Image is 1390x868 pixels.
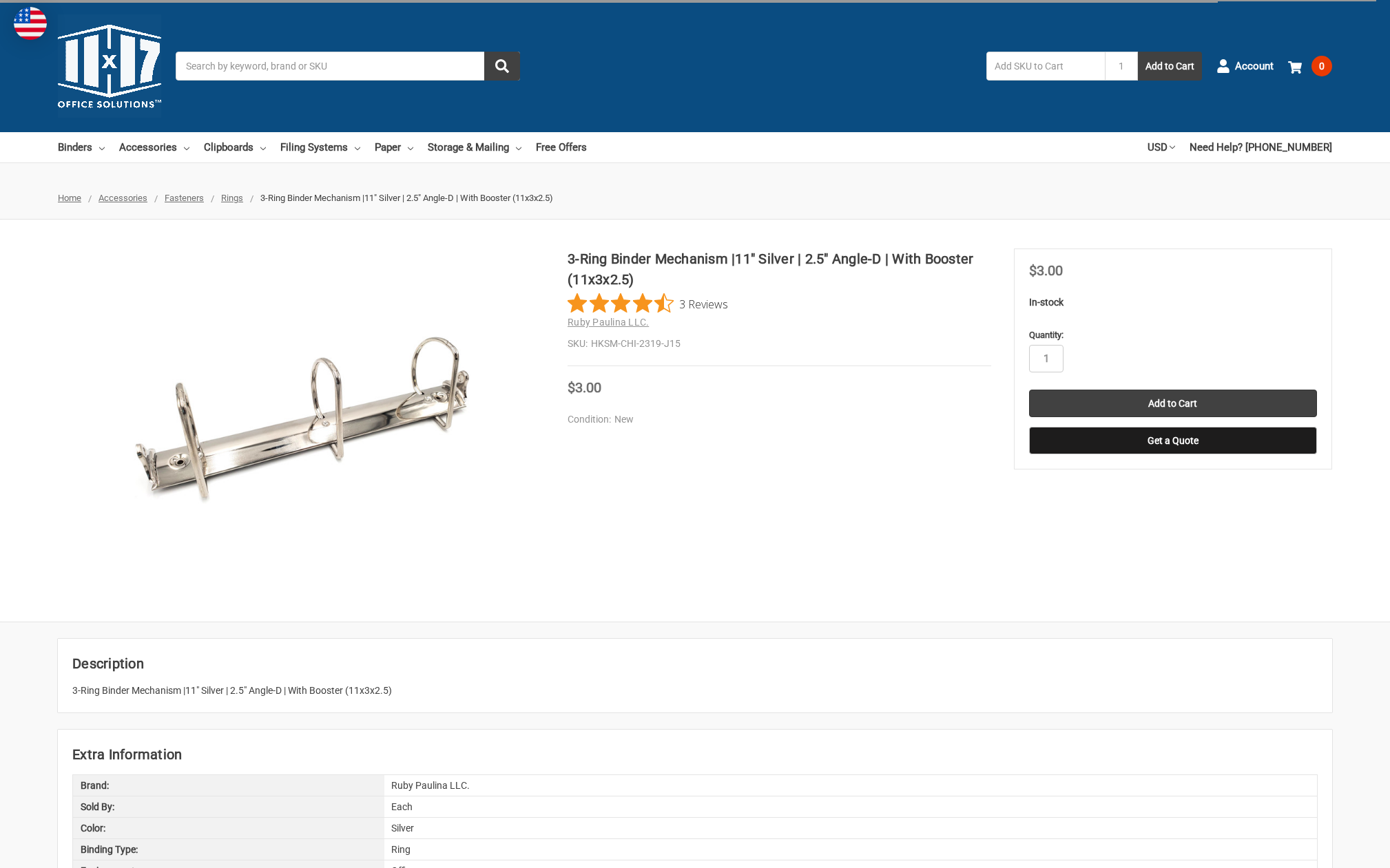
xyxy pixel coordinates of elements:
input: Add to Cart [1029,390,1318,417]
h2: Extra Information [72,744,1318,765]
img: duty and tax information for United States [14,7,47,40]
a: Free Offers [536,132,587,162]
span: $3.00 [1029,262,1063,279]
dd: HKSM-CHI-2319-J15 [568,337,991,351]
a: Accessories [119,132,189,162]
div: 3-Ring Binder Mechanism |11" Silver | 2.5" Angle-D | With Booster (11x3x2.5) [72,684,1318,698]
label: Quantity: [1029,328,1318,342]
span: Account [1235,59,1274,74]
a: Paper [375,132,413,162]
span: 3 Reviews [679,293,728,314]
div: Ring [384,839,1318,860]
a: Home [58,193,81,203]
a: Rings [221,193,243,203]
a: Filing Systems [280,132,360,162]
button: Get a Quote [1029,427,1318,454]
span: 3-Ring Binder Mechanism |11" Silver | 2.5" Angle-D | With Booster (11x3x2.5) [260,193,553,203]
dd: New [568,412,985,427]
input: Search by keyword, brand or SKU [176,52,520,81]
div: Binding Type: [73,839,384,860]
a: Ruby Paulina LLC. [568,317,649,328]
div: Sold By: [73,796,384,817]
span: 0 [1311,56,1332,76]
a: 0 [1288,48,1332,84]
a: Clipboards [204,132,266,162]
input: Add SKU to Cart [986,52,1105,81]
h1: 3-Ring Binder Mechanism |11" Silver | 2.5" Angle-D | With Booster (11x3x2.5) [568,248,991,290]
img: 11x17.com [58,14,161,118]
img: 3-Ring Binder Mechanism |11" Silver | 2.5" Angle-D | With Booster (11x3x2.5) [129,332,474,509]
div: Ruby Paulina LLC. [384,775,1318,796]
div: Color: [73,818,384,838]
a: Fasteners [165,193,204,203]
div: Each [384,796,1318,817]
a: Accessories [98,193,147,203]
a: Account [1216,48,1274,84]
div: Brand: [73,775,384,796]
p: In-stock [1029,295,1318,310]
h2: Description [72,653,1318,674]
a: Binders [58,132,105,162]
button: Rated 4.3 out of 5 stars from 3 reviews. Jump to reviews. [568,293,728,314]
a: Storage & Mailing [428,132,521,162]
dt: SKU: [568,337,588,351]
button: Add to Cart [1138,52,1202,81]
span: $3.00 [568,379,601,396]
dt: Condition: [568,412,611,427]
a: USD [1148,132,1175,162]
a: Need Help? [PHONE_NUMBER] [1190,132,1332,162]
div: Silver [384,818,1318,838]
